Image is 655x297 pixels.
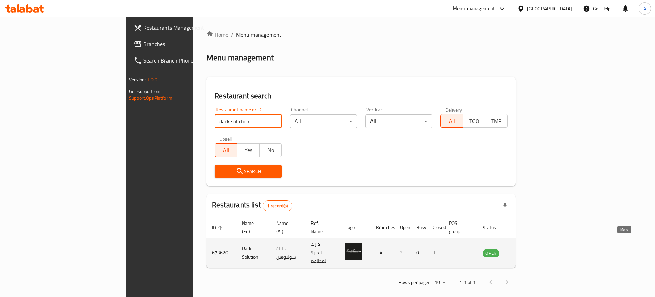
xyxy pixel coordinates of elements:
[212,224,225,232] span: ID
[449,219,469,235] span: POS group
[128,52,235,69] a: Search Branch Phone
[206,217,537,268] table: enhanced table
[365,114,433,128] div: All
[218,145,234,155] span: All
[242,219,263,235] span: Name (En)
[443,116,460,126] span: All
[206,30,516,39] nav: breadcrumb
[345,243,362,260] img: Dark Solution
[488,116,505,126] span: TMP
[143,40,230,48] span: Branches
[237,143,260,157] button: Yes
[411,217,427,238] th: Busy
[340,217,370,238] th: Logo
[290,114,357,128] div: All
[370,217,394,238] th: Branches
[271,238,305,268] td: دارك سوليوشن
[466,116,483,126] span: TGO
[129,75,146,84] span: Version:
[445,107,462,112] label: Delivery
[459,278,476,287] p: 1-1 of 1
[262,145,279,155] span: No
[215,114,282,128] input: Search for restaurant name or ID..
[215,165,282,178] button: Search
[128,36,235,52] a: Branches
[432,278,448,288] div: Rows per page:
[513,217,537,238] th: Action
[129,87,160,96] span: Get support on:
[483,224,505,232] span: Status
[398,278,429,287] p: Rows per page:
[411,238,427,268] td: 0
[370,238,394,268] td: 4
[311,219,332,235] span: Ref. Name
[263,203,292,209] span: 1 record(s)
[453,4,495,13] div: Menu-management
[276,219,297,235] span: Name (Ar)
[240,145,257,155] span: Yes
[206,52,274,63] h2: Menu management
[128,19,235,36] a: Restaurants Management
[129,94,172,103] a: Support.OpsPlatform
[143,24,230,32] span: Restaurants Management
[427,217,443,238] th: Closed
[527,5,572,12] div: [GEOGRAPHIC_DATA]
[212,200,292,211] h2: Restaurants list
[147,75,157,84] span: 1.0.0
[143,56,230,65] span: Search Branch Phone
[427,238,443,268] td: 1
[236,238,271,268] td: Dark Solution
[485,114,508,128] button: TMP
[394,238,411,268] td: 3
[394,217,411,238] th: Open
[215,143,237,157] button: All
[219,136,232,141] label: Upsell
[483,249,499,257] span: OPEN
[259,143,282,157] button: No
[263,200,292,211] div: Total records count
[215,91,508,101] h2: Restaurant search
[463,114,485,128] button: TGO
[305,238,340,268] td: دارك لادارة المطاعم
[440,114,463,128] button: All
[643,5,646,12] span: A
[220,167,276,176] span: Search
[236,30,281,39] span: Menu management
